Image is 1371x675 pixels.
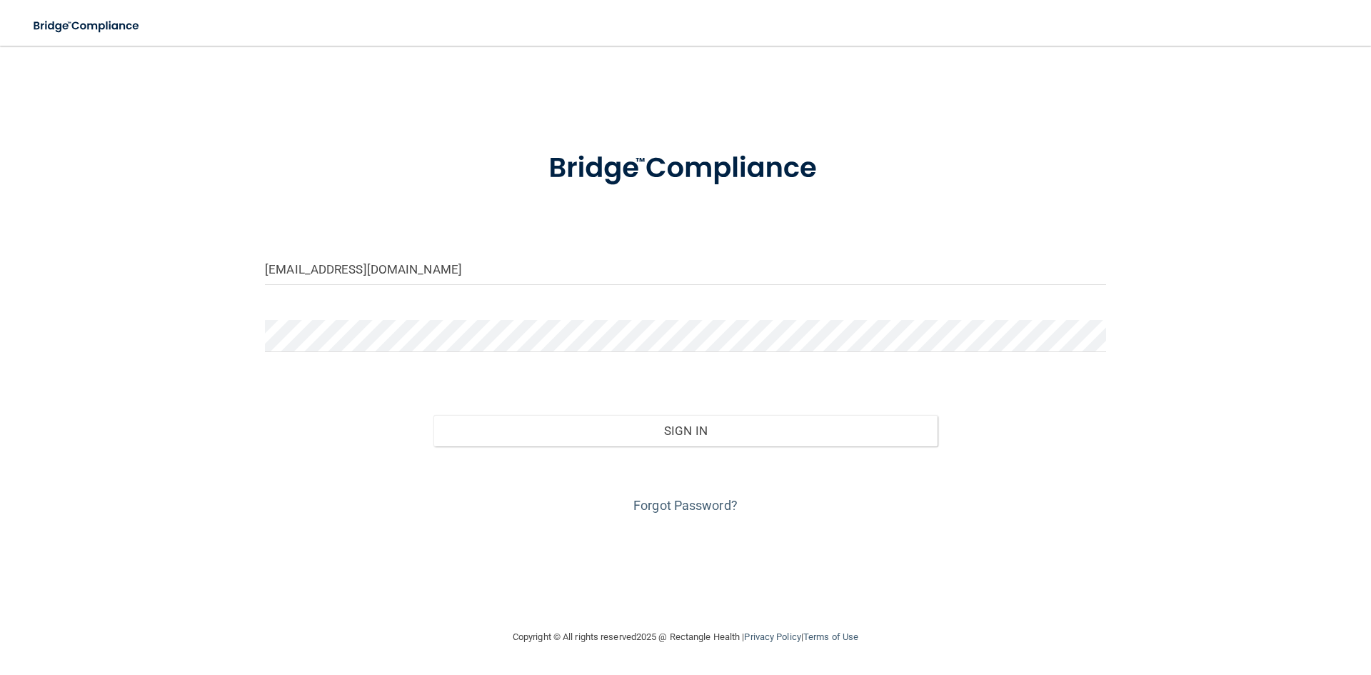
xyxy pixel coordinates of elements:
[265,253,1106,285] input: Email
[425,614,946,660] div: Copyright © All rights reserved 2025 @ Rectangle Health | |
[21,11,153,41] img: bridge_compliance_login_screen.278c3ca4.svg
[744,631,800,642] a: Privacy Policy
[519,131,852,206] img: bridge_compliance_login_screen.278c3ca4.svg
[433,415,938,446] button: Sign In
[803,631,858,642] a: Terms of Use
[633,498,738,513] a: Forgot Password?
